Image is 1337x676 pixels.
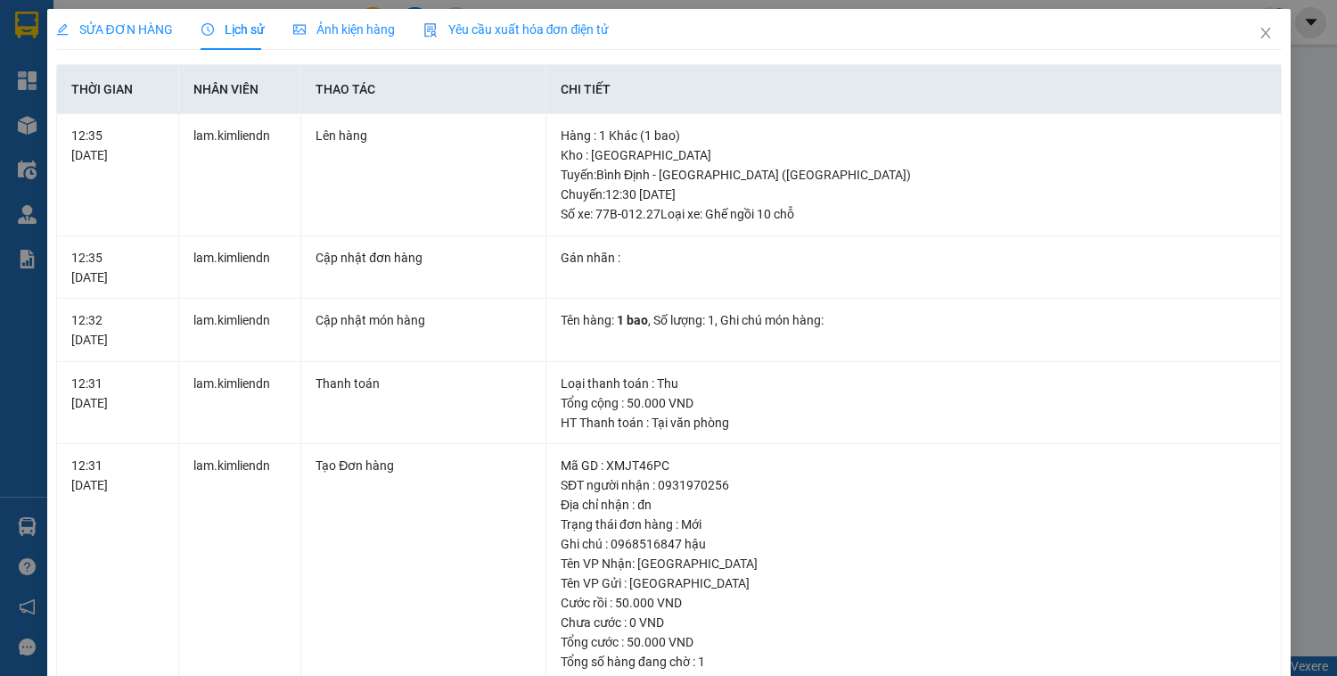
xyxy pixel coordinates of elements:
div: Loại thanh toán : Thu [561,374,1266,393]
td: lam.kimliendn [179,299,301,362]
div: Cập nhật món hàng [316,310,531,330]
div: HT Thanh toán : Tại văn phòng [561,413,1266,433]
div: 12:31 [DATE] [71,374,164,413]
div: Tổng số hàng đang chờ : 1 [561,652,1266,672]
div: Trạng thái đơn hàng : Mới [561,515,1266,534]
div: Địa chỉ nhận : đn [561,495,1266,515]
th: Nhân viên [179,65,301,114]
div: Mã GD : XMJT46PC [561,456,1266,475]
span: [GEOGRAPHIC_DATA], P. [GEOGRAPHIC_DATA], [GEOGRAPHIC_DATA] [6,69,243,95]
span: Ảnh kiện hàng [293,22,395,37]
div: SĐT người nhận : 0931970256 [561,475,1266,495]
div: Tạo Đơn hàng [316,456,531,475]
span: close [1259,26,1273,40]
div: Tổng cước : 50.000 VND [561,632,1266,652]
span: 1 bao [617,313,648,327]
div: 12:31 [DATE] [71,456,164,495]
div: 12:35 [DATE] [71,248,164,287]
span: edit [56,23,69,36]
td: lam.kimliendn [179,236,301,300]
div: Tên VP Gửi : [GEOGRAPHIC_DATA] [561,573,1266,593]
td: lam.kimliendn [179,362,301,445]
div: Cập nhật đơn hàng [316,248,531,268]
span: clock-circle [201,23,214,36]
td: lam.kimliendn [179,114,301,236]
th: Thao tác [301,65,546,114]
button: Close [1241,9,1291,59]
span: SỬA ĐƠN HÀNG [56,22,173,37]
strong: Trụ sở Công ty [6,53,85,66]
span: Lịch sử [201,22,265,37]
th: Thời gian [57,65,179,114]
img: icon [423,23,438,37]
div: Tên VP Nhận: [GEOGRAPHIC_DATA] [561,554,1266,573]
div: 12:32 [DATE] [71,310,164,350]
span: 1 [708,313,715,327]
div: Lên hàng [316,126,531,145]
div: Hàng : 1 Khác (1 bao) [561,126,1266,145]
strong: VẬN TẢI Ô TÔ KIM LIÊN [57,29,209,45]
strong: Văn phòng đại diện – CN [GEOGRAPHIC_DATA] [6,103,257,116]
div: Cước rồi : 50.000 VND [561,593,1266,613]
th: Chi tiết [546,65,1281,114]
div: 12:35 [DATE] [71,126,164,165]
div: Tên hàng: , Số lượng: , Ghi chú món hàng: [561,310,1266,330]
strong: CÔNG TY TNHH [83,9,185,26]
strong: Địa chỉ: [6,69,47,82]
div: Tổng cộng : 50.000 VND [561,393,1266,413]
strong: Địa chỉ: [6,119,47,132]
div: Ghi chú : 0968516847 hậu [561,534,1266,554]
div: Tuyến : Bình Định - [GEOGRAPHIC_DATA] ([GEOGRAPHIC_DATA]) Chuyến: 12:30 [DATE] Số xe: 77B-012.27 ... [561,165,1266,224]
span: [STREET_ADDRESS][PERSON_NAME] An Khê, [GEOGRAPHIC_DATA] [6,119,248,145]
div: Gán nhãn : [561,248,1266,268]
div: Kho : [GEOGRAPHIC_DATA] [561,145,1266,165]
div: Thanh toán [316,374,531,393]
span: Yêu cầu xuất hóa đơn điện tử [423,22,610,37]
div: Chưa cước : 0 VND [561,613,1266,632]
span: picture [293,23,306,36]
